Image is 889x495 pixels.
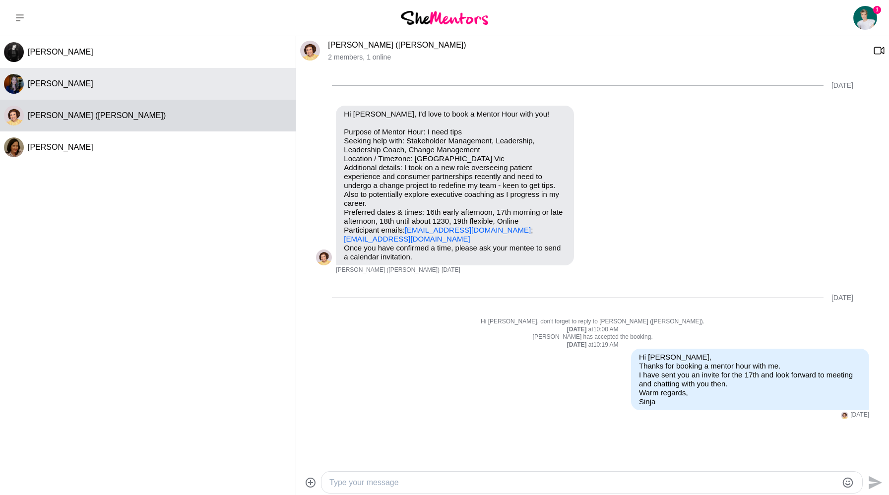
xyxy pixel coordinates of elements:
div: Melissa Govranos (Bonaddio) [4,106,24,125]
div: Melissa Govranos (Bonaddio) [316,249,332,265]
img: Sinja Hallam [853,6,877,30]
div: Lisa [4,74,24,94]
div: Melissa Govranos (Bonaddio) [300,41,320,61]
textarea: Type your message [329,477,837,489]
img: M [300,41,320,61]
button: Send [863,471,885,494]
div: Lior Albeck-Ripka [4,42,24,62]
span: [PERSON_NAME] ([PERSON_NAME]) [28,111,166,120]
img: M [841,412,848,419]
p: Hi [PERSON_NAME], Thanks for booking a mentor hour with me. I have sent you an invite for the 17t... [639,353,861,406]
span: [PERSON_NAME] ([PERSON_NAME]) [336,266,440,274]
img: M [4,106,24,125]
img: L [4,42,24,62]
div: Melissa Govranos (Bonaddio) [841,412,848,419]
time: 2025-06-05T00:50:48.380Z [850,411,869,419]
p: Hi [PERSON_NAME], don't forget to reply to [PERSON_NAME] ([PERSON_NAME]). [316,318,869,326]
p: 2 members , 1 online [328,53,865,62]
p: [PERSON_NAME] has accepted the booking. [316,333,869,341]
img: She Mentors Logo [401,11,488,24]
time: 2025-06-02T13:07:41.343Z [442,266,460,274]
img: L [4,74,24,94]
div: at 10:00 AM [316,326,869,334]
p: Purpose of Mentor Hour: I need tips Seeking help with: Stakeholder Management, Leadership, Leader... [344,127,566,244]
a: [PERSON_NAME] ([PERSON_NAME]) [328,41,466,49]
a: [EMAIL_ADDRESS][DOMAIN_NAME] [344,235,470,243]
button: Emoji picker [842,477,854,489]
p: Hi [PERSON_NAME], I'd love to book a Mentor Hour with you! [344,110,566,119]
span: [PERSON_NAME] [28,48,93,56]
a: [EMAIL_ADDRESS][DOMAIN_NAME] [405,226,531,234]
div: at 10:19 AM [316,341,869,349]
span: [PERSON_NAME] [28,79,93,88]
img: M [316,249,332,265]
div: [DATE] [831,294,853,302]
strong: [DATE] [567,326,588,333]
span: 1 [873,6,881,14]
p: Once you have confirmed a time, please ask your mentee to send a calendar invitation. [344,244,566,261]
img: K [4,137,24,157]
span: [PERSON_NAME] [28,143,93,151]
div: [DATE] [831,81,853,90]
div: Kate Houston [4,137,24,157]
strong: [DATE] [567,341,588,348]
a: Sinja Hallam1 [853,6,877,30]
